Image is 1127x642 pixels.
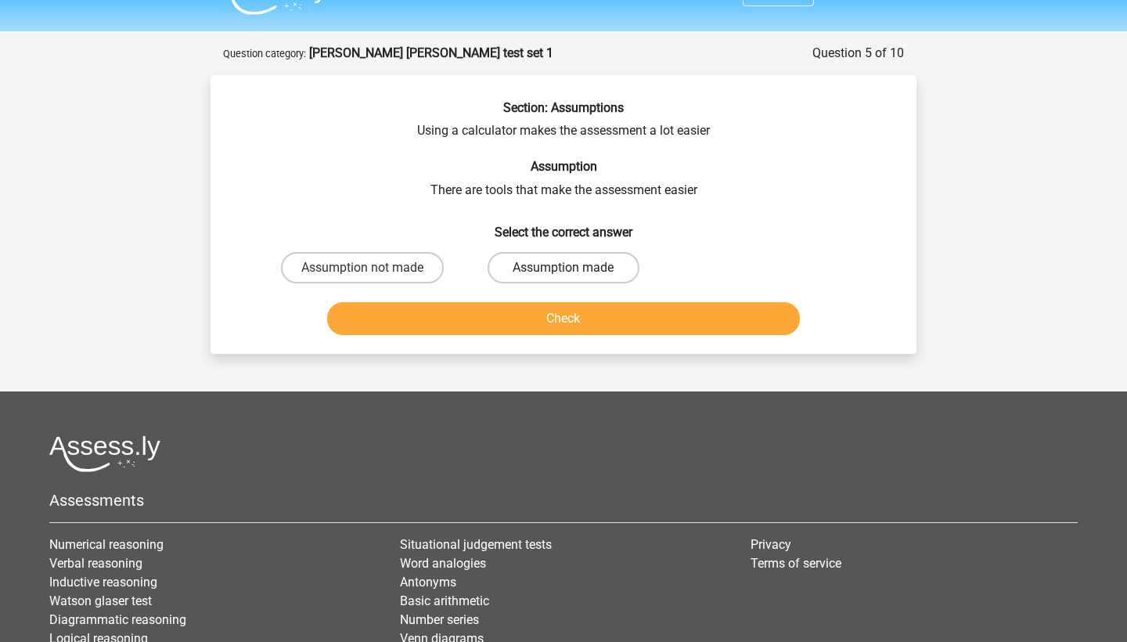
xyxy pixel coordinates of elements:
[223,48,306,60] small: Question category:
[751,537,791,552] a: Privacy
[49,435,160,472] img: Assessly logo
[236,100,891,115] h6: Section: Assumptions
[309,45,553,60] strong: [PERSON_NAME] [PERSON_NAME] test set 1
[49,491,1078,510] h5: Assessments
[751,556,841,571] a: Terms of service
[488,252,639,283] label: Assumption made
[400,593,489,608] a: Basic arithmetic
[327,302,801,335] button: Check
[281,252,444,283] label: Assumption not made
[217,100,910,341] div: Using a calculator makes the assessment a lot easier There are tools that make the assessment easier
[49,556,142,571] a: Verbal reasoning
[400,556,486,571] a: Word analogies
[49,612,186,627] a: Diagrammatic reasoning
[49,537,164,552] a: Numerical reasoning
[236,212,891,240] h6: Select the correct answer
[49,593,152,608] a: Watson glaser test
[236,159,891,174] h6: Assumption
[400,612,479,627] a: Number series
[400,575,456,590] a: Antonyms
[400,537,552,552] a: Situational judgement tests
[49,575,157,590] a: Inductive reasoning
[812,44,904,63] div: Question 5 of 10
